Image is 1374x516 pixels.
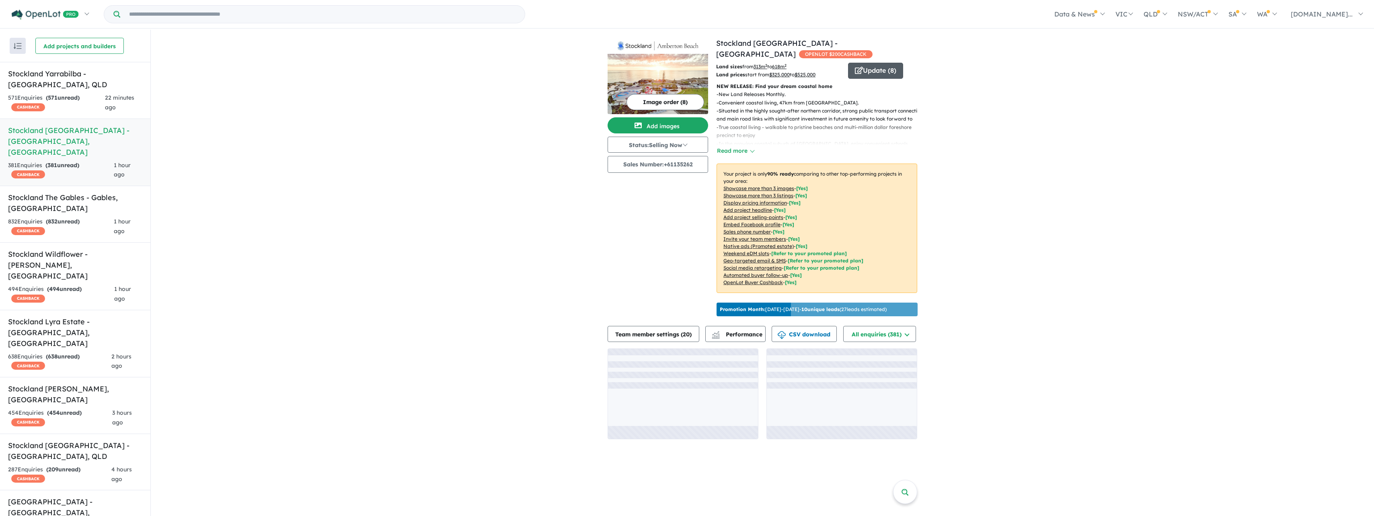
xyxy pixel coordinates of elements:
[46,466,80,473] strong: ( unread)
[8,285,114,304] div: 494 Enquir ies
[11,362,45,370] span: CASHBACK
[11,227,45,235] span: CASHBACK
[608,117,708,133] button: Add images
[796,243,807,249] span: [Yes]
[8,465,111,484] div: 287 Enquir ies
[114,285,131,302] span: 1 hour ago
[114,162,131,178] span: 1 hour ago
[35,38,124,54] button: Add projects and builders
[8,408,112,428] div: 454 Enquir ies
[801,306,840,312] b: 10 unique leads
[723,272,788,278] u: Automated buyer follow-up
[608,156,708,173] button: Sales Number:+61135262
[717,123,924,140] p: - True coastal living - walkable to pristine beaches and multi-million dollar foreshore precinct ...
[8,192,142,214] h5: Stockland The Gables - Gables , [GEOGRAPHIC_DATA]
[785,279,797,285] span: [Yes]
[785,214,797,220] span: [ Yes ]
[47,285,82,293] strong: ( unread)
[765,63,767,68] sup: 2
[46,353,80,360] strong: ( unread)
[8,93,105,113] div: 571 Enquir ies
[111,466,132,483] span: 4 hours ago
[11,418,45,426] span: CASHBACK
[14,43,22,49] img: sort.svg
[45,162,79,169] strong: ( unread)
[12,10,79,20] img: Openlot PRO Logo White
[773,229,785,235] span: [ Yes ]
[771,250,847,256] span: [Refer to your promoted plan]
[713,331,762,338] span: Performance
[723,185,794,191] u: Showcase more than 3 images
[705,326,766,342] button: Performance
[723,192,793,199] u: Showcase more than 3 listings
[716,39,838,59] a: Stockland [GEOGRAPHIC_DATA] - [GEOGRAPHIC_DATA]
[8,249,142,281] h5: Stockland Wildflower - [PERSON_NAME] , [GEOGRAPHIC_DATA]
[796,185,808,191] span: [ Yes ]
[48,94,58,101] span: 571
[795,192,807,199] span: [ Yes ]
[611,41,705,51] img: Stockland Amberton Beach - Eglinton Logo
[11,295,45,303] span: CASHBACK
[48,353,58,360] span: 638
[789,200,801,206] span: [ Yes ]
[723,229,771,235] u: Sales phone number
[8,68,142,90] h5: Stockland Yarrabilba - [GEOGRAPHIC_DATA] , QLD
[717,82,917,90] p: NEW RELEASE: Find your dream coastal home
[716,71,842,79] p: start from
[783,221,794,227] span: [ Yes ]
[112,409,132,426] span: 3 hours ago
[712,334,720,339] img: bar-chart.svg
[47,162,57,169] span: 381
[11,103,45,111] span: CASHBACK
[1291,10,1353,18] span: [DOMAIN_NAME]...
[723,236,786,242] u: Invite your team members
[49,409,60,416] span: 454
[717,99,924,107] p: - Convenient coastal living, 47km from [GEOGRAPHIC_DATA].
[723,221,780,227] u: Embed Facebook profile
[716,63,842,71] p: from
[46,94,80,101] strong: ( unread)
[717,140,924,156] p: - In the growing coastal suburb of [GEOGRAPHIC_DATA], enjoy convenient schools, shops & transport...
[111,353,131,370] span: 2 hours ago
[788,236,800,242] span: [ Yes ]
[122,6,523,23] input: Try estate name, suburb, builder or developer
[8,440,142,462] h5: Stockland [GEOGRAPHIC_DATA] - [GEOGRAPHIC_DATA] , QLD
[8,383,142,405] h5: Stockland [PERSON_NAME] , [GEOGRAPHIC_DATA]
[723,258,786,264] u: Geo-targeted email & SMS
[723,279,783,285] u: OpenLot Buyer Cashback
[712,331,719,336] img: line-chart.svg
[608,38,708,114] a: Stockland Amberton Beach - Eglinton LogoStockland Amberton Beach - Eglinton
[785,63,787,68] sup: 2
[608,137,708,153] button: Status:Selling Now
[47,409,82,416] strong: ( unread)
[48,466,58,473] span: 209
[784,265,859,271] span: [Refer to your promoted plan]
[790,72,815,78] span: to
[723,250,769,256] u: Weekend eDM slots
[723,243,794,249] u: Native ads (Promoted estate)
[717,107,924,123] p: - Situated in the highly sought-after northern corridor, strong public transport connection and m...
[626,94,704,110] button: Image order (8)
[848,63,903,79] button: Update (8)
[723,200,787,206] u: Display pricing information
[843,326,916,342] button: All enquiries (381)
[772,63,787,70] u: 618 m
[769,72,790,78] u: $ 325,000
[11,170,45,178] span: CASHBACK
[716,63,742,70] b: Land sizes
[717,164,917,293] p: Your project is only comparing to other top-performing projects in your area: - - - - - - - - - -...
[48,218,58,225] span: 832
[723,207,772,213] u: Add project headline
[8,352,111,371] div: 638 Enquir ies
[799,50,873,58] span: OPENLOT $ 200 CASHBACK
[772,326,837,342] button: CSV download
[683,331,690,338] span: 20
[8,125,142,158] h5: Stockland [GEOGRAPHIC_DATA] - [GEOGRAPHIC_DATA] , [GEOGRAPHIC_DATA]
[790,272,802,278] span: [Yes]
[8,161,114,180] div: 381 Enquir ies
[716,72,745,78] b: Land prices
[717,146,754,156] button: Read more
[723,214,783,220] u: Add project selling-points
[795,72,815,78] u: $ 525,000
[11,475,45,483] span: CASHBACK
